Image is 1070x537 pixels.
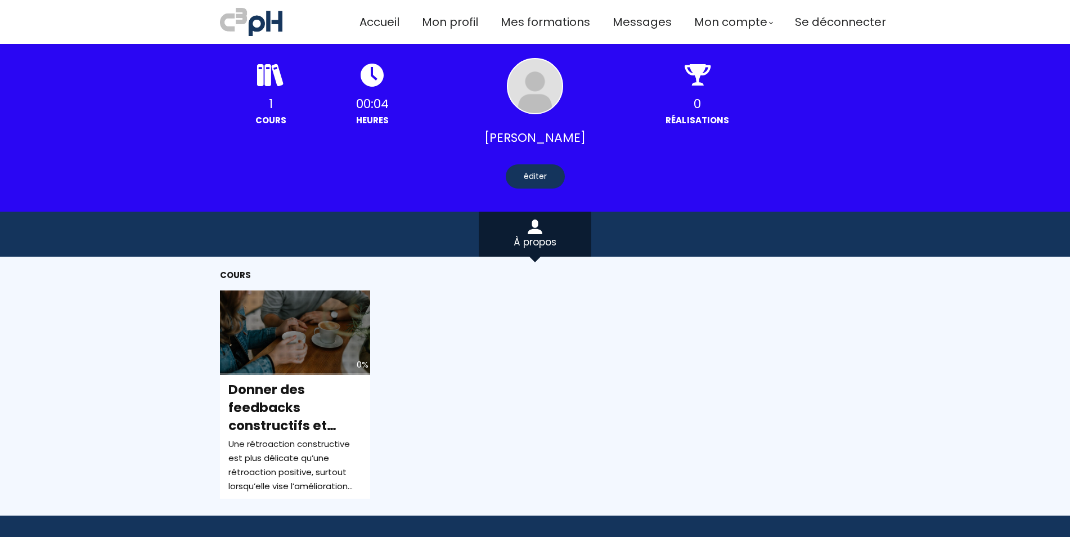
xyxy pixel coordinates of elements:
a: Messages [613,13,672,32]
div: heures [322,114,424,127]
iframe: chat widget [6,512,120,537]
span: [PERSON_NAME] [484,128,586,147]
a: Mes formations [501,13,590,32]
div: éditer [506,164,565,189]
div: 00:04 [322,94,424,114]
div: Une rétroaction constructive est plus délicate qu’une rétroaction positive, surtout lorsqu’elle v... [228,437,362,493]
a: Se déconnecter [795,13,886,32]
div: Réalisations [646,114,748,127]
span: Donner des feedbacks constructifs et efficaces [228,381,336,453]
img: a70bc7685e0efc0bd0b04b3506828469.jpeg [220,6,282,38]
a: Mon profil [422,13,478,32]
div: 0 [646,94,748,114]
span: Cours [220,269,251,281]
a: 0% Donner des feedbacks constructifs et efficaces Une rétroaction constructive est plus délicate ... [220,290,370,499]
div: Cours [220,114,322,127]
div: 0% [357,358,368,372]
div: 1 [220,94,322,114]
span: Mon compte [694,13,767,32]
div: À propos [479,234,591,250]
a: Accueil [359,13,399,32]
